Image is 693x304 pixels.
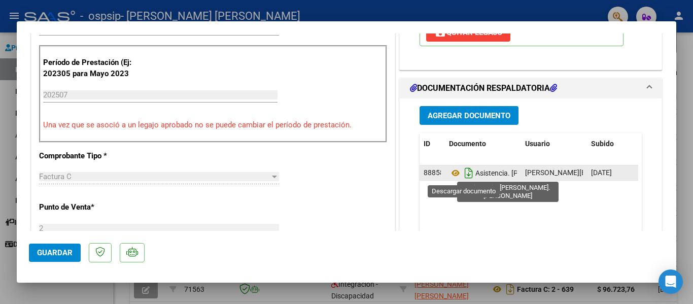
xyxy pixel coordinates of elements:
[659,269,683,294] div: Open Intercom Messenger
[39,150,144,162] p: Comprobante Tipo *
[39,201,144,213] p: Punto de Venta
[587,133,638,155] datatable-header-cell: Subido
[43,119,383,131] p: Una vez que se asoció a un legajo aprobado no se puede cambiar el período de prestación.
[591,140,614,148] span: Subido
[591,168,612,177] span: [DATE]
[525,140,550,148] span: Usuario
[424,140,430,148] span: ID
[445,133,521,155] datatable-header-cell: Documento
[428,111,510,120] span: Agregar Documento
[521,133,587,155] datatable-header-cell: Usuario
[400,78,662,98] mat-expansion-panel-header: DOCUMENTACIÓN RESPALDATORIA
[449,140,486,148] span: Documento
[434,28,502,37] span: Quitar Legajo
[638,133,688,155] datatable-header-cell: Acción
[424,168,444,177] span: 88858
[420,106,518,125] button: Agregar Documento
[420,133,445,155] datatable-header-cell: ID
[43,57,145,80] p: Período de Prestación (Ej: 202305 para Mayo 2023
[37,248,73,257] span: Guardar
[410,82,557,94] h1: DOCUMENTACIÓN RESPALDATORIA
[449,169,623,177] span: Asistencia. [PERSON_NAME]. [PERSON_NAME]
[29,244,81,262] button: Guardar
[462,165,475,181] i: Descargar documento
[39,172,72,181] span: Factura C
